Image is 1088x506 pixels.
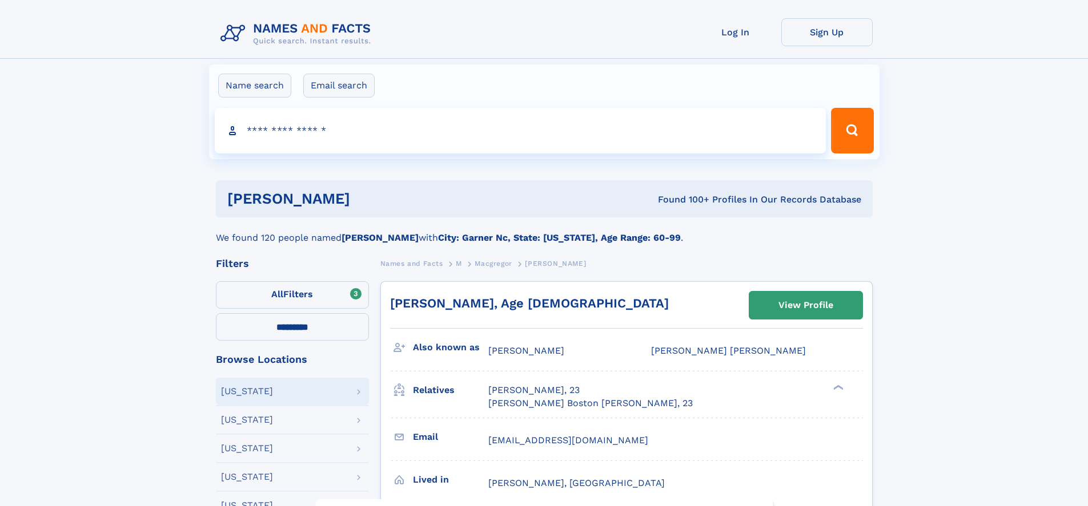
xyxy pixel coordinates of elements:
input: search input [215,108,826,153]
span: [EMAIL_ADDRESS][DOMAIN_NAME] [488,435,648,446]
span: [PERSON_NAME] [PERSON_NAME] [651,345,806,356]
span: [PERSON_NAME] [488,345,564,356]
h3: Relatives [413,380,488,400]
a: Macgregor [475,256,512,270]
h3: Also known as [413,338,488,357]
a: [PERSON_NAME] Boston [PERSON_NAME], 23 [488,397,693,410]
div: [US_STATE] [221,472,273,481]
label: Filters [216,281,369,309]
span: Macgregor [475,260,512,268]
h1: [PERSON_NAME] [227,192,504,206]
img: Logo Names and Facts [216,18,380,49]
div: [US_STATE] [221,444,273,453]
a: Names and Facts [380,256,443,270]
div: View Profile [778,292,833,318]
span: M [456,260,462,268]
button: Search Button [831,108,873,153]
span: [PERSON_NAME], [GEOGRAPHIC_DATA] [488,477,665,488]
a: Sign Up [781,18,873,46]
h3: Lived in [413,470,488,489]
div: [US_STATE] [221,415,273,424]
div: We found 120 people named with . [216,217,873,245]
div: Filters [216,258,369,269]
a: View Profile [749,292,862,319]
h3: Email [413,427,488,447]
label: Name search [218,74,291,98]
a: M [456,256,462,270]
div: Browse Locations [216,354,369,365]
div: [US_STATE] [221,387,273,396]
span: [PERSON_NAME] [525,260,586,268]
div: Found 100+ Profiles In Our Records Database [504,193,861,206]
div: ❯ [830,384,844,391]
a: Log In [690,18,781,46]
a: [PERSON_NAME], Age [DEMOGRAPHIC_DATA] [390,296,669,310]
b: City: Garner Nc, State: [US_STATE], Age Range: 60-99 [438,232,681,243]
label: Email search [303,74,375,98]
b: [PERSON_NAME] [342,232,419,243]
a: [PERSON_NAME], 23 [488,384,580,396]
span: All [271,289,283,299]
